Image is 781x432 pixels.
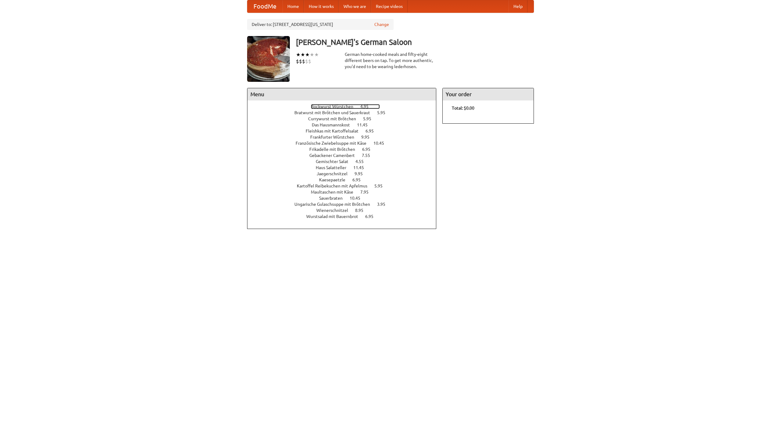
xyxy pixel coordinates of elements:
[361,135,376,140] span: 9.95
[362,153,376,158] span: 7.55
[309,153,381,158] a: Gebackener Camenbert 7.55
[310,135,381,140] a: Frankfurter Würstchen 9.95
[353,165,370,170] span: 11.45
[296,51,301,58] li: ★
[360,190,375,194] span: 7.95
[316,165,352,170] span: Haus Salatteller
[319,196,372,201] a: Sauerbraten 10.45
[365,214,380,219] span: 6.95
[312,122,379,127] a: Das Hausmannskost 11.45
[443,88,534,100] h4: Your order
[296,36,534,48] h3: [PERSON_NAME]'s German Saloon
[311,104,359,109] span: Bockwurst Würstchen
[296,141,395,146] a: Französische Zwiebelsuppe mit Käse 10.45
[352,177,367,182] span: 6.95
[305,58,308,65] li: $
[283,0,304,13] a: Home
[296,58,299,65] li: $
[316,159,375,164] a: Gemischter Salat 4.55
[509,0,527,13] a: Help
[357,122,374,127] span: 11.45
[371,0,408,13] a: Recipe videos
[452,106,474,111] b: Total: $0.00
[319,196,349,201] span: Sauerbraten
[316,165,375,170] a: Haus Salatteller 11.45
[339,0,371,13] a: Who we are
[311,190,380,194] a: Maultaschen mit Käse 7.95
[304,0,339,13] a: How it works
[306,129,385,133] a: Fleishkas mit Kartoffelsalat 6.95
[319,177,351,182] span: Kaesepaetzle
[296,141,373,146] span: Französische Zwiebelsuppe mit Käse
[306,214,364,219] span: Wurstsalad mit Bauernbrot
[310,51,314,58] li: ★
[377,110,391,115] span: 5.95
[309,147,361,152] span: Frikadelle mit Brötchen
[360,104,375,109] span: 4.95
[377,202,391,207] span: 3.95
[317,171,354,176] span: Jaegerschnitzel
[247,19,394,30] div: Deliver to: [STREET_ADDRESS][US_STATE]
[299,58,302,65] li: $
[297,183,394,188] a: Kartoffel Reibekuchen mit Apfelmus 5.95
[294,202,397,207] a: Ungarische Gulaschsuppe mit Brötchen 3.95
[294,110,397,115] a: Bratwurst mit Brötchen und Sauerkraut 5.95
[319,177,372,182] a: Kaesepaetzle 6.95
[350,196,366,201] span: 10.45
[306,129,365,133] span: Fleishkas mit Kartoffelsalat
[310,135,360,140] span: Frankfurter Würstchen
[308,116,362,121] span: Currywurst mit Brötchen
[362,147,376,152] span: 6.95
[309,153,361,158] span: Gebackener Camenbert
[316,208,354,213] span: Wienerschnitzel
[355,208,369,213] span: 8.95
[309,147,382,152] a: Frikadelle mit Brötchen 6.95
[311,104,380,109] a: Bockwurst Würstchen 4.95
[294,110,376,115] span: Bratwurst mit Brötchen und Sauerkraut
[355,159,370,164] span: 4.55
[355,171,369,176] span: 9.95
[247,0,283,13] a: FoodMe
[308,58,311,65] li: $
[345,51,436,70] div: German home-cooked meals and fifty-eight different beers on tap. To get more authentic, you'd nee...
[363,116,377,121] span: 5.95
[302,58,305,65] li: $
[311,190,359,194] span: Maultaschen mit Käse
[306,214,385,219] a: Wurstsalad mit Bauernbrot 6.95
[316,159,355,164] span: Gemischter Salat
[247,88,436,100] h4: Menu
[317,171,374,176] a: Jaegerschnitzel 9.95
[312,122,356,127] span: Das Hausmannskost
[301,51,305,58] li: ★
[305,51,310,58] li: ★
[374,183,389,188] span: 5.95
[365,129,380,133] span: 6.95
[308,116,383,121] a: Currywurst mit Brötchen 5.95
[294,202,376,207] span: Ungarische Gulaschsuppe mit Brötchen
[316,208,375,213] a: Wienerschnitzel 8.95
[374,21,389,27] a: Change
[373,141,390,146] span: 10.45
[314,51,319,58] li: ★
[247,36,290,82] img: angular.jpg
[297,183,373,188] span: Kartoffel Reibekuchen mit Apfelmus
